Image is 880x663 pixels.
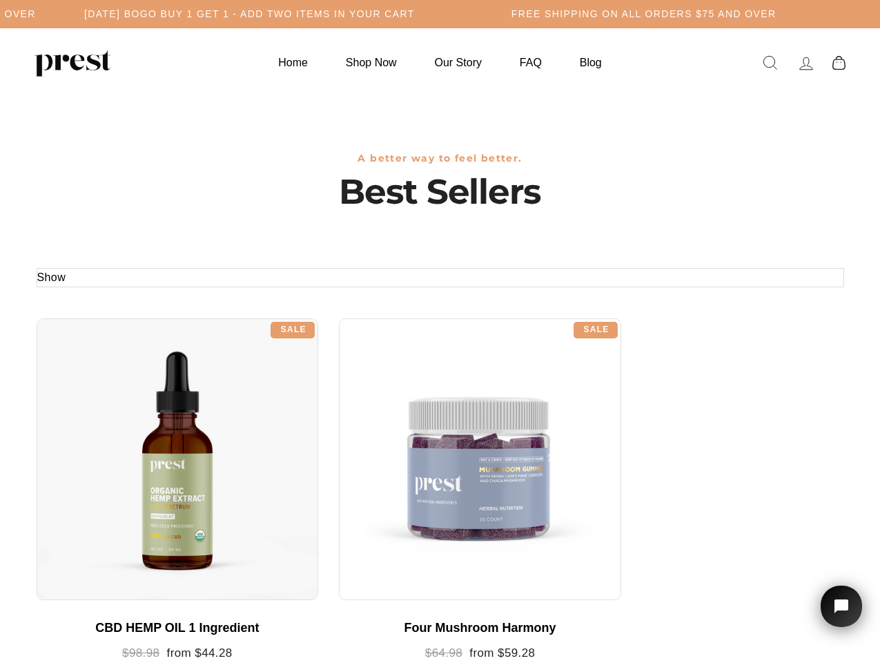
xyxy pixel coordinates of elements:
[418,49,499,76] a: Our Story
[502,49,559,76] a: FAQ
[803,566,880,663] iframe: Tidio Chat
[50,621,305,636] div: CBD HEMP OIL 1 Ingredient
[511,8,776,20] h5: Free Shipping on all orders $75 and over
[50,646,305,661] div: from $44.28
[37,269,66,287] button: Show
[37,171,844,213] h1: Best Sellers
[425,646,462,660] span: $64.98
[261,49,618,76] ul: Primary
[261,49,325,76] a: Home
[84,8,415,20] h5: [DATE] BOGO BUY 1 GET 1 - ADD TWO ITEMS IN YOUR CART
[37,153,844,164] h3: A better way to feel better.
[563,49,619,76] a: Blog
[329,49,414,76] a: Shop Now
[122,646,159,660] span: $98.98
[353,621,607,636] div: Four Mushroom Harmony
[271,322,315,338] div: Sale
[574,322,618,338] div: Sale
[35,49,110,77] img: PREST ORGANICS
[353,646,607,661] div: from $59.28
